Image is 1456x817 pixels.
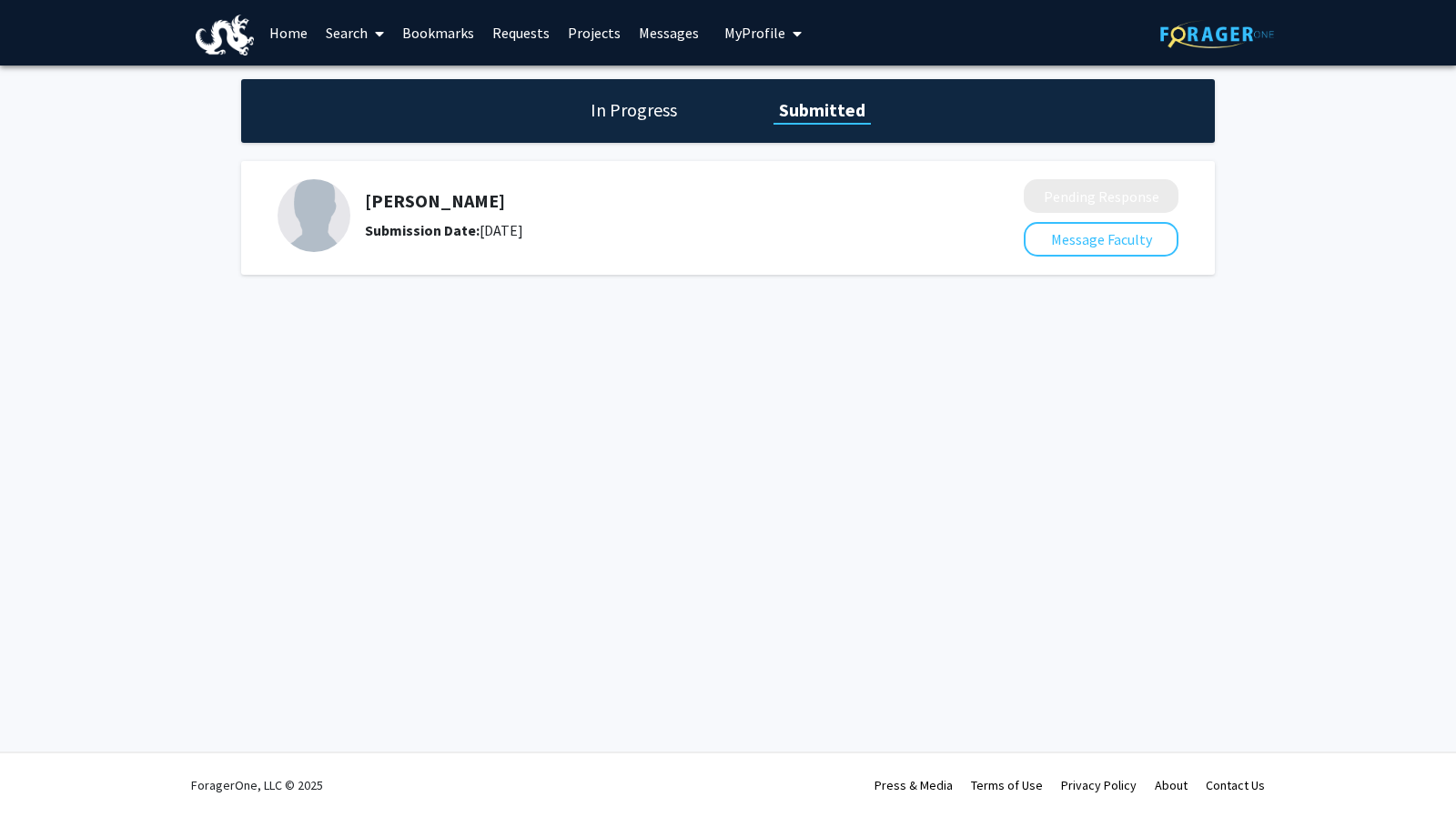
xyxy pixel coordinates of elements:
[393,1,483,65] a: Bookmarks
[365,219,927,241] div: [DATE]
[773,97,871,123] h1: Submitted
[14,735,77,803] iframe: Chat
[483,1,559,65] a: Requests
[1206,777,1265,793] a: Contact Us
[278,179,350,252] img: Profile Picture
[1061,777,1137,793] a: Privacy Policy
[1160,20,1274,48] img: ForagerOne Logo
[196,15,254,55] img: Drexel University Logo
[630,1,708,65] a: Messages
[1155,777,1188,793] a: About
[365,221,480,239] b: Submission Date:
[317,1,393,65] a: Search
[1024,179,1178,213] button: Pending Response
[260,1,317,65] a: Home
[724,24,785,42] span: My Profile
[971,777,1043,793] a: Terms of Use
[875,777,953,793] a: Press & Media
[585,97,682,123] h1: In Progress
[559,1,630,65] a: Projects
[365,190,927,212] h5: [PERSON_NAME]
[191,753,323,817] div: ForagerOne, LLC © 2025
[1024,230,1178,248] a: Message Faculty
[1024,222,1178,257] button: Message Faculty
